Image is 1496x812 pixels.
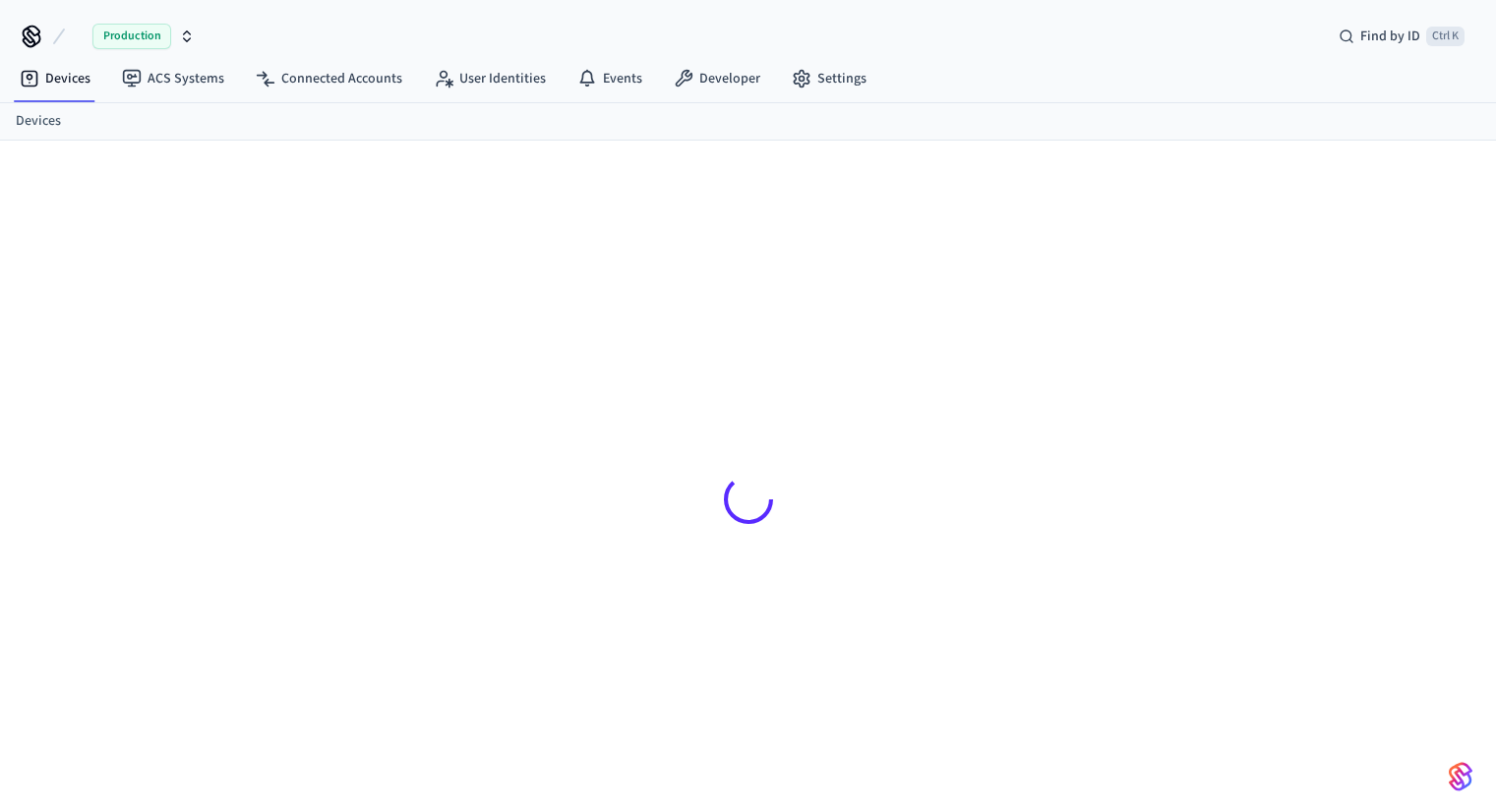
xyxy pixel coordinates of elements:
a: ACS Systems [106,61,240,96]
span: Ctrl K [1426,27,1465,46]
a: Devices [4,61,106,96]
span: Production [92,24,171,49]
a: Settings [776,61,882,96]
span: Find by ID [1360,27,1420,46]
a: User Identities [418,61,562,96]
img: SeamLogoGradient.69752ec5.svg [1449,761,1472,792]
a: Connected Accounts [240,61,418,96]
div: Find by IDCtrl K [1323,19,1480,54]
a: Devices [16,111,61,132]
a: Developer [658,61,776,96]
a: Events [562,61,658,96]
